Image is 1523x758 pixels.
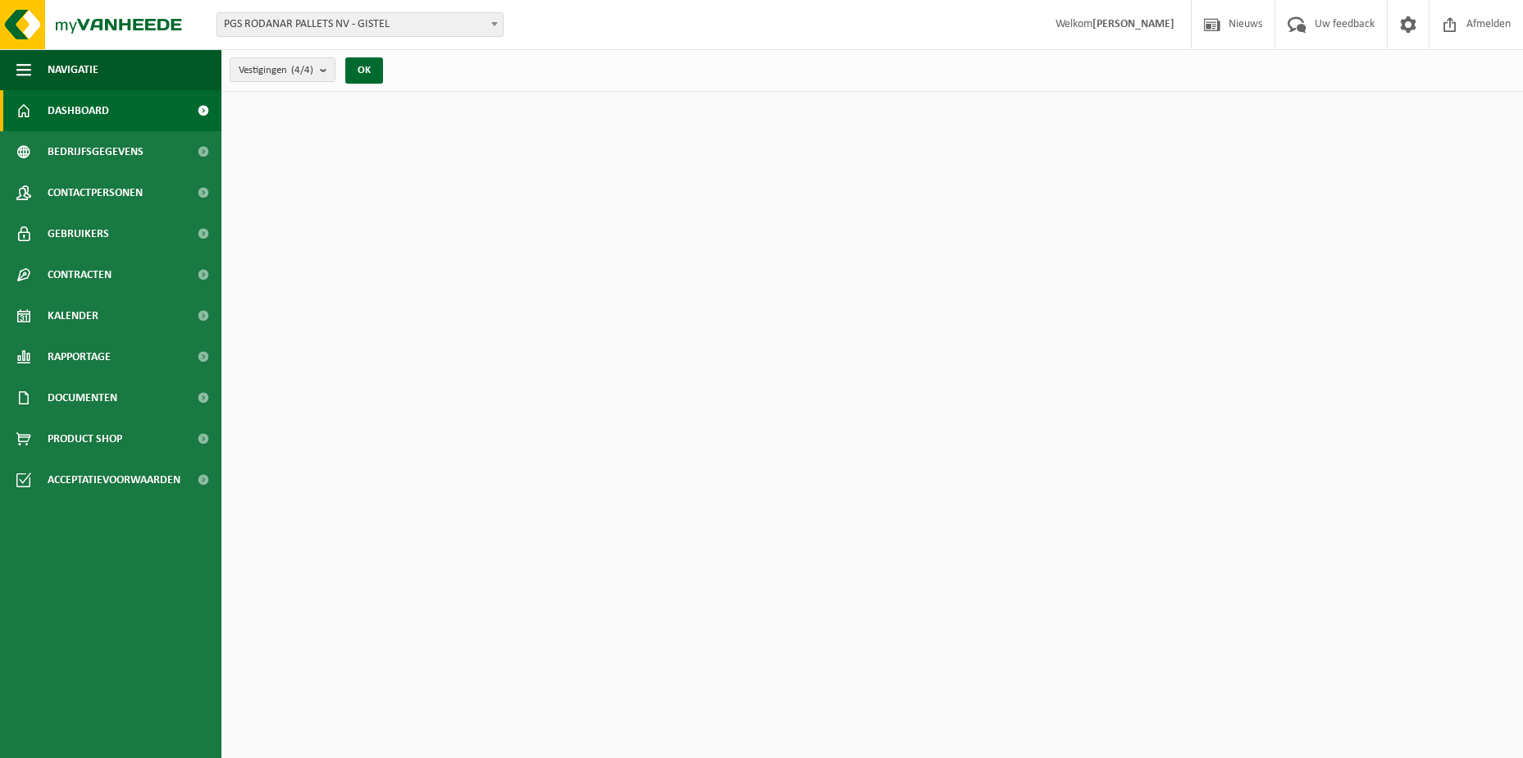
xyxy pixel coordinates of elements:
[239,58,313,83] span: Vestigingen
[345,57,383,84] button: OK
[48,254,112,295] span: Contracten
[230,57,335,82] button: Vestigingen(4/4)
[1092,18,1174,30] strong: [PERSON_NAME]
[291,65,313,75] count: (4/4)
[48,336,111,377] span: Rapportage
[48,459,180,500] span: Acceptatievoorwaarden
[48,131,144,172] span: Bedrijfsgegevens
[48,49,98,90] span: Navigatie
[48,418,122,459] span: Product Shop
[48,90,109,131] span: Dashboard
[217,13,503,36] span: PGS RODANAR PALLETS NV - GISTEL
[48,295,98,336] span: Kalender
[48,377,117,418] span: Documenten
[217,12,504,37] span: PGS RODANAR PALLETS NV - GISTEL
[48,213,109,254] span: Gebruikers
[48,172,143,213] span: Contactpersonen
